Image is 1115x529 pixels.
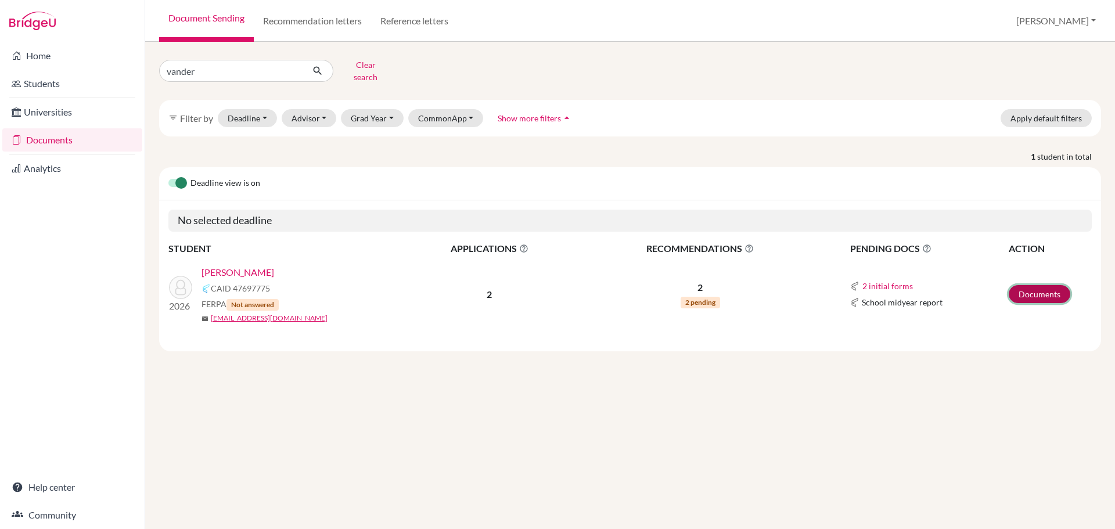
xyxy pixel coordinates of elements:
[168,210,1092,232] h5: No selected deadline
[2,157,142,180] a: Analytics
[226,299,279,311] span: Not answered
[2,503,142,527] a: Community
[1031,150,1037,163] strong: 1
[1011,10,1101,32] button: [PERSON_NAME]
[169,276,192,299] img: Vanderhoof, Kai
[862,279,913,293] button: 2 initial forms
[202,265,274,279] a: [PERSON_NAME]
[498,113,561,123] span: Show more filters
[579,242,822,255] span: RECOMMENDATIONS
[202,298,279,311] span: FERPA
[2,44,142,67] a: Home
[211,313,328,323] a: [EMAIL_ADDRESS][DOMAIN_NAME]
[2,128,142,152] a: Documents
[2,72,142,95] a: Students
[579,280,822,294] p: 2
[681,297,720,308] span: 2 pending
[218,109,277,127] button: Deadline
[408,109,484,127] button: CommonApp
[9,12,56,30] img: Bridge-U
[333,56,398,86] button: Clear search
[488,109,582,127] button: Show more filtersarrow_drop_up
[2,476,142,499] a: Help center
[282,109,337,127] button: Advisor
[202,284,211,293] img: Common App logo
[190,177,260,190] span: Deadline view is on
[561,112,573,124] i: arrow_drop_up
[850,282,859,291] img: Common App logo
[180,113,213,124] span: Filter by
[862,296,943,308] span: School midyear report
[850,242,1008,255] span: PENDING DOCS
[850,298,859,307] img: Common App logo
[341,109,404,127] button: Grad Year
[487,289,492,300] b: 2
[1001,109,1092,127] button: Apply default filters
[169,299,192,313] p: 2026
[1037,150,1101,163] span: student in total
[159,60,303,82] input: Find student by name...
[1009,285,1070,303] a: Documents
[211,282,270,294] span: CAID 47697775
[168,113,178,123] i: filter_list
[2,100,142,124] a: Universities
[401,242,578,255] span: APPLICATIONS
[1008,241,1092,256] th: ACTION
[202,315,208,322] span: mail
[168,241,401,256] th: STUDENT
